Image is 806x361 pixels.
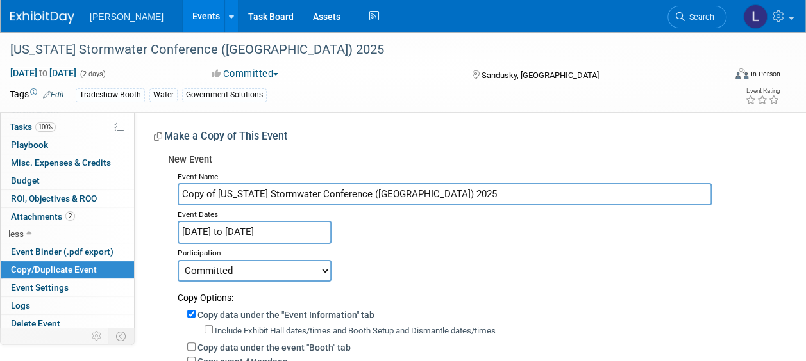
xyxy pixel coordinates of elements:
span: Client Event [11,104,59,115]
span: Event Settings [11,282,69,293]
div: Tradeshow-Booth [76,88,145,102]
button: Committed [207,67,283,81]
a: Misc. Expenses & Credits [1,154,134,172]
a: ROI, Objectives & ROO [1,190,134,207]
a: less [1,225,134,243]
a: Edit [43,90,64,99]
a: Event Binder (.pdf export) [1,243,134,261]
span: [DATE] [DATE] [10,67,77,79]
a: Logs [1,297,134,314]
span: less [8,229,24,239]
span: Sandusky, [GEOGRAPHIC_DATA] [482,70,599,80]
div: Event Format [668,67,780,86]
a: Tasks100% [1,118,134,136]
span: Event Binder (.pdf export) [11,246,113,257]
div: Make a Copy of This Event [154,129,771,148]
span: Delete Event [11,318,60,328]
span: ROI, Objectives & ROO [11,193,97,204]
a: Attachments2 [1,208,134,225]
div: Government Solutions [182,88,267,102]
div: Participation [178,244,771,259]
div: Event Name [178,168,771,183]
label: Copy data under the event "Booth" tab [197,342,351,353]
a: Event Settings [1,279,134,296]
span: [PERSON_NAME] [90,12,164,22]
span: to [37,68,49,78]
td: Toggle Event Tabs [108,328,135,344]
label: Copy data under the "Event Information" tab [197,310,374,320]
img: ExhibitDay [10,11,74,24]
span: 100% [35,122,56,132]
label: Include Exhibit Hall dates/times and Booth Setup and Dismantle dates/times [215,326,496,335]
div: [US_STATE] Stormwater Conference ([GEOGRAPHIC_DATA]) 2025 [6,38,714,61]
span: Budget [11,175,40,186]
div: In-Person [750,69,780,79]
a: Delete Event [1,315,134,332]
img: Lindsey Wolanczyk [743,4,768,29]
span: 2 [65,211,75,221]
td: Personalize Event Tab Strip [86,328,108,344]
span: Attachments [11,211,75,221]
div: Event Dates [178,205,771,221]
a: Copy/Duplicate Event [1,261,134,278]
a: Search [667,6,726,28]
a: Playbook [1,136,134,154]
span: Copy/Duplicate Event [11,264,97,275]
span: Playbook [11,140,48,150]
span: Tasks [10,122,56,132]
span: Search [685,12,714,22]
div: Copy Options: [178,282,771,304]
img: Format-Inperson.png [735,68,748,79]
span: (2 days) [79,70,106,78]
div: New Event [168,153,771,168]
span: Misc. Expenses & Credits [11,157,111,168]
span: Logs [11,300,30,310]
div: Event Rating [745,88,780,94]
td: Tags [10,88,64,102]
div: Water [149,88,178,102]
a: Budget [1,172,134,189]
